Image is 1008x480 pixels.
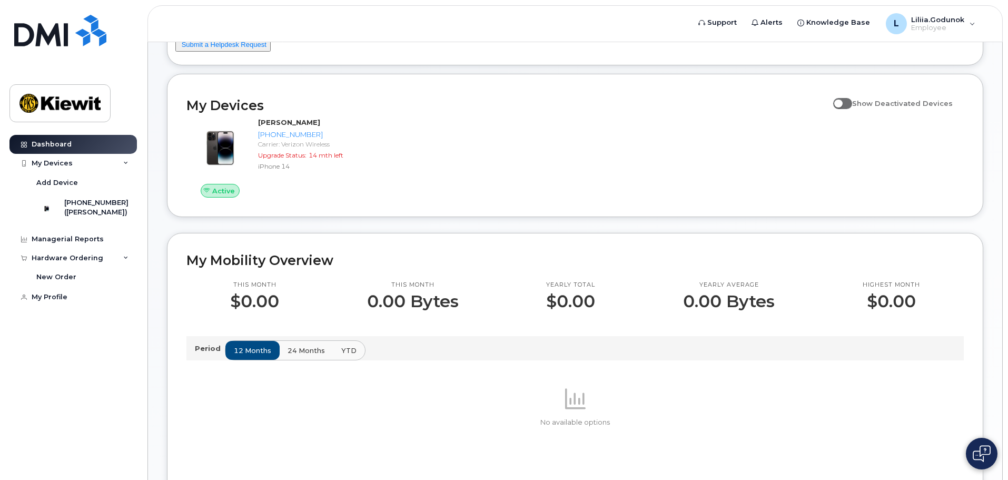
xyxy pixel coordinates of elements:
span: Upgrade Status: [258,151,307,159]
input: Show Deactivated Devices [833,93,842,102]
p: 0.00 Bytes [367,292,459,311]
div: Liliia.Godunok [878,13,983,34]
a: Active[PERSON_NAME][PHONE_NUMBER]Carrier: Verizon WirelessUpgrade Status:14 mth leftiPhone 14 [186,117,371,198]
p: Yearly average [683,281,775,289]
a: Knowledge Base [790,12,877,33]
strong: [PERSON_NAME] [258,118,320,126]
div: Carrier: Verizon Wireless [258,140,367,149]
span: Show Deactivated Devices [852,99,953,107]
h2: My Devices [186,97,828,113]
span: L [894,17,899,30]
span: Alerts [760,17,783,28]
p: No available options [186,418,964,427]
span: Support [707,17,737,28]
span: 14 mth left [309,151,343,159]
p: $0.00 [863,292,920,311]
div: [PHONE_NUMBER] [258,130,367,140]
button: Submit a Helpdesk Request [175,38,271,52]
span: Employee [911,24,964,32]
span: Liliia.Godunok [911,15,964,24]
p: 0.00 Bytes [683,292,775,311]
img: image20231002-3703462-njx0qo.jpeg [195,123,245,173]
a: Submit a Helpdesk Request [182,41,266,48]
a: Alerts [744,12,790,33]
div: iPhone 14 [258,162,367,171]
p: This month [367,281,459,289]
span: Knowledge Base [806,17,870,28]
span: YTD [341,346,357,356]
span: 24 months [288,346,325,356]
p: $0.00 [230,292,279,311]
p: Yearly total [546,281,595,289]
p: Period [195,344,225,354]
p: $0.00 [546,292,595,311]
p: This month [230,281,279,289]
p: Highest month [863,281,920,289]
h2: My Mobility Overview [186,252,964,268]
img: Open chat [973,445,991,462]
span: Active [212,186,235,196]
a: Support [691,12,744,33]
